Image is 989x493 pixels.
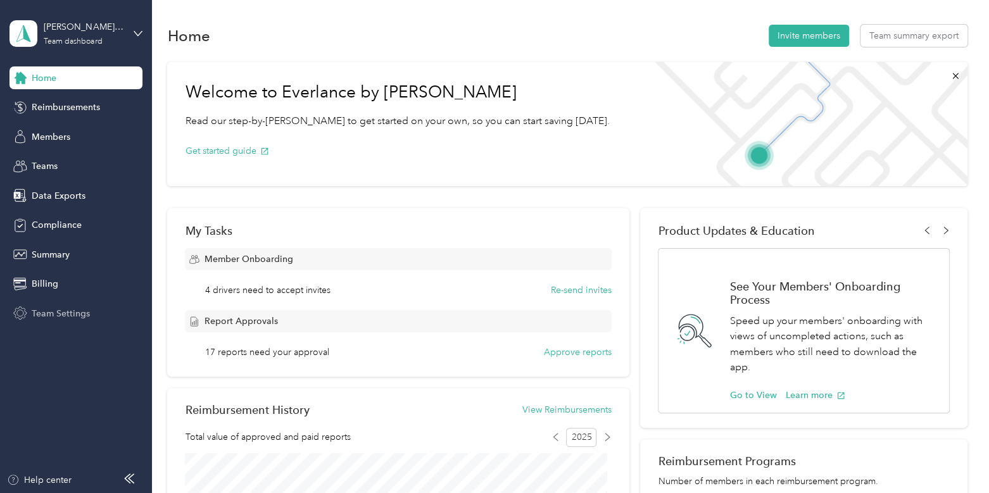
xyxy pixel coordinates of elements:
span: 2025 [566,428,596,447]
span: Data Exports [32,189,85,203]
span: Total value of approved and paid reports [185,430,350,444]
span: Reimbursements [32,101,100,114]
img: Welcome to everlance [642,62,967,186]
button: Help center [7,473,72,487]
button: Re-send invites [551,284,612,297]
span: Product Updates & Education [658,224,814,237]
h2: Reimbursement Programs [658,454,949,468]
button: Approve reports [544,346,612,359]
h2: Reimbursement History [185,403,309,416]
button: Team summary export [860,25,967,47]
span: Members [32,130,70,144]
span: 17 reports need your approval [205,346,329,359]
span: Teams [32,159,58,173]
h1: See Your Members' Onboarding Process [729,280,935,306]
span: Billing [32,277,58,290]
div: My Tasks [185,224,611,237]
span: Home [32,72,56,85]
button: Go to View [729,389,776,402]
button: Invite members [769,25,849,47]
span: 4 drivers need to accept invites [205,284,331,297]
span: Report Approvals [204,315,277,328]
span: Team Settings [32,307,90,320]
h1: Welcome to Everlance by [PERSON_NAME] [185,82,609,103]
h1: Home [167,29,210,42]
button: Get started guide [185,144,269,158]
div: Team dashboard [44,38,102,46]
p: Number of members in each reimbursement program. [658,475,949,488]
p: Read our step-by-[PERSON_NAME] to get started on your own, so you can start saving [DATE]. [185,113,609,129]
span: Member Onboarding [204,253,293,266]
iframe: Everlance-gr Chat Button Frame [918,422,989,493]
div: [PERSON_NAME] Distributors [44,20,123,34]
button: Learn more [785,389,845,402]
p: Speed up your members' onboarding with views of uncompleted actions, such as members who still ne... [729,313,935,375]
span: Summary [32,248,70,261]
button: View Reimbursements [522,403,612,416]
span: Compliance [32,218,82,232]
